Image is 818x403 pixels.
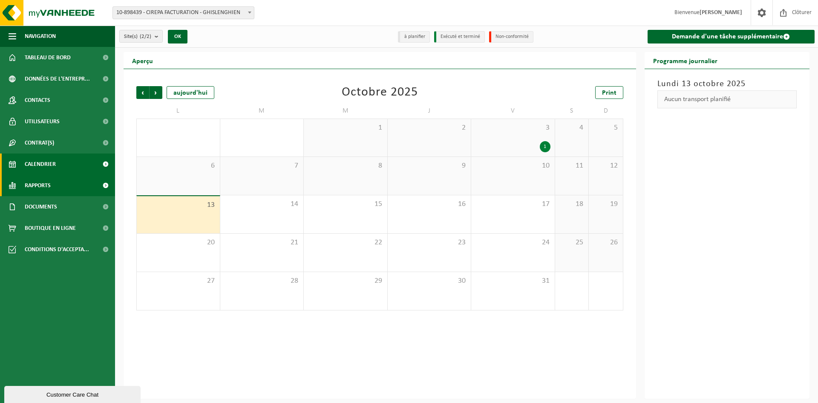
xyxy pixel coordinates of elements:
span: Contacts [25,90,50,111]
span: 19 [593,200,618,209]
span: 12 [593,161,618,171]
span: Données de l'entrepr... [25,68,90,90]
span: 10 [475,161,550,171]
span: Tableau de bord [25,47,71,68]
a: Demande d'une tâche supplémentaire [648,30,815,43]
span: 31 [475,276,550,286]
span: 29 [308,276,383,286]
span: 18 [559,200,585,209]
span: 28 [225,276,300,286]
strong: [PERSON_NAME] [700,9,742,16]
li: à planifier [398,31,430,43]
span: 10-898439 - CIREPA FACTURATION - GHISLENGHIEN [112,6,254,19]
span: 30 [392,276,467,286]
span: Contrat(s) [25,132,54,154]
span: 24 [475,238,550,247]
button: OK [168,30,187,43]
span: Documents [25,196,57,217]
span: Précédent [136,86,149,99]
span: 6 [141,161,216,171]
li: Exécuté et terminé [434,31,485,43]
span: 5 [593,123,618,133]
span: Rapports [25,175,51,196]
span: Boutique en ligne [25,217,76,239]
td: M [220,103,304,119]
div: Octobre 2025 [342,86,418,99]
span: Print [602,90,616,96]
span: Utilisateurs [25,111,60,132]
span: 22 [308,238,383,247]
h3: Lundi 13 octobre 2025 [657,78,797,90]
td: L [136,103,220,119]
li: Non-conformité [489,31,533,43]
div: aujourd'hui [167,86,214,99]
iframe: chat widget [4,384,142,403]
td: S [555,103,589,119]
span: Site(s) [124,30,151,43]
span: 9 [392,161,467,171]
div: 1 [540,141,550,152]
span: Navigation [25,26,56,47]
a: Print [595,86,623,99]
span: 10-898439 - CIREPA FACTURATION - GHISLENGHIEN [113,7,254,19]
span: 14 [225,200,300,209]
span: 8 [308,161,383,171]
div: Aucun transport planifié [657,90,797,108]
span: 11 [559,161,585,171]
td: J [388,103,472,119]
span: 3 [475,123,550,133]
span: Suivant [150,86,162,99]
span: 4 [559,123,585,133]
span: 17 [475,200,550,209]
td: M [304,103,388,119]
span: Calendrier [25,154,56,175]
span: 21 [225,238,300,247]
h2: Programme journalier [645,52,726,69]
span: 20 [141,238,216,247]
h2: Aperçu [124,52,161,69]
span: 26 [593,238,618,247]
button: Site(s)(2/2) [119,30,163,43]
span: 25 [559,238,585,247]
span: 27 [141,276,216,286]
span: 23 [392,238,467,247]
span: 2 [392,123,467,133]
span: 15 [308,200,383,209]
td: V [471,103,555,119]
span: Conditions d'accepta... [25,239,89,260]
span: 13 [141,200,216,210]
span: 16 [392,200,467,209]
td: D [589,103,623,119]
span: 7 [225,161,300,171]
count: (2/2) [140,34,151,39]
span: 1 [308,123,383,133]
